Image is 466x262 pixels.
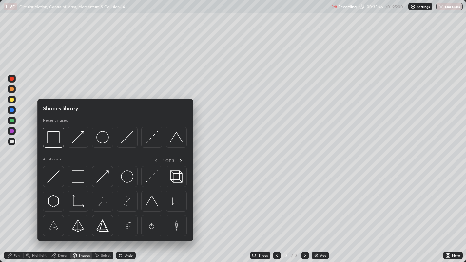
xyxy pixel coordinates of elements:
img: svg+xml;charset=utf-8,%3Csvg%20xmlns%3D%22http%3A%2F%2Fwww.w3.org%2F2000%2Fsvg%22%20width%3D%2265... [47,219,60,232]
div: Undo [125,254,133,257]
img: svg+xml;charset=utf-8,%3Csvg%20xmlns%3D%22http%3A%2F%2Fwww.w3.org%2F2000%2Fsvg%22%20width%3D%2236... [96,131,109,143]
img: svg+xml;charset=utf-8,%3Csvg%20xmlns%3D%22http%3A%2F%2Fwww.w3.org%2F2000%2Fsvg%22%20width%3D%2265... [96,195,109,207]
div: More [452,254,460,257]
p: 1 OF 3 [163,158,174,163]
img: svg+xml;charset=utf-8,%3Csvg%20xmlns%3D%22http%3A%2F%2Fwww.w3.org%2F2000%2Fsvg%22%20width%3D%2265... [121,195,133,207]
img: svg+xml;charset=utf-8,%3Csvg%20xmlns%3D%22http%3A%2F%2Fwww.w3.org%2F2000%2Fsvg%22%20width%3D%2230... [47,170,60,183]
div: Pen [14,254,20,257]
div: / [291,253,293,257]
img: svg+xml;charset=utf-8,%3Csvg%20xmlns%3D%22http%3A%2F%2Fwww.w3.org%2F2000%2Fsvg%22%20width%3D%2265... [170,219,183,232]
p: Recording [338,4,357,9]
div: Shapes [79,254,90,257]
p: Settings [417,5,430,8]
img: svg+xml;charset=utf-8,%3Csvg%20xmlns%3D%22http%3A%2F%2Fwww.w3.org%2F2000%2Fsvg%22%20width%3D%2234... [72,170,84,183]
img: svg+xml;charset=utf-8,%3Csvg%20xmlns%3D%22http%3A%2F%2Fwww.w3.org%2F2000%2Fsvg%22%20width%3D%2230... [96,170,109,183]
img: svg+xml;charset=utf-8,%3Csvg%20xmlns%3D%22http%3A%2F%2Fwww.w3.org%2F2000%2Fsvg%22%20width%3D%2238... [146,195,158,207]
h5: Shapes library [43,104,78,112]
img: svg+xml;charset=utf-8,%3Csvg%20xmlns%3D%22http%3A%2F%2Fwww.w3.org%2F2000%2Fsvg%22%20width%3D%2230... [47,195,60,207]
img: svg+xml;charset=utf-8,%3Csvg%20xmlns%3D%22http%3A%2F%2Fwww.w3.org%2F2000%2Fsvg%22%20width%3D%2234... [72,219,84,232]
img: svg+xml;charset=utf-8,%3Csvg%20xmlns%3D%22http%3A%2F%2Fwww.w3.org%2F2000%2Fsvg%22%20width%3D%2230... [72,131,84,143]
div: 3 [295,253,299,258]
img: svg+xml;charset=utf-8,%3Csvg%20xmlns%3D%22http%3A%2F%2Fwww.w3.org%2F2000%2Fsvg%22%20width%3D%2235... [170,170,183,183]
p: Recently used [43,118,68,123]
img: svg+xml;charset=utf-8,%3Csvg%20xmlns%3D%22http%3A%2F%2Fwww.w3.org%2F2000%2Fsvg%22%20width%3D%2238... [170,131,183,143]
img: end-class-cross [438,4,444,9]
div: 3 [283,253,290,257]
img: svg+xml;charset=utf-8,%3Csvg%20xmlns%3D%22http%3A%2F%2Fwww.w3.org%2F2000%2Fsvg%22%20width%3D%2265... [170,195,183,207]
img: svg+xml;charset=utf-8,%3Csvg%20xmlns%3D%22http%3A%2F%2Fwww.w3.org%2F2000%2Fsvg%22%20width%3D%2234... [96,219,109,232]
img: svg+xml;charset=utf-8,%3Csvg%20xmlns%3D%22http%3A%2F%2Fwww.w3.org%2F2000%2Fsvg%22%20width%3D%2234... [47,131,60,143]
p: Circular Motion, Centre of Mass, Momentum & Collision-14 [19,4,125,9]
img: svg+xml;charset=utf-8,%3Csvg%20xmlns%3D%22http%3A%2F%2Fwww.w3.org%2F2000%2Fsvg%22%20width%3D%2230... [146,131,158,143]
div: Select [101,254,111,257]
img: class-settings-icons [410,4,416,9]
img: add-slide-button [314,253,319,258]
img: svg+xml;charset=utf-8,%3Csvg%20xmlns%3D%22http%3A%2F%2Fwww.w3.org%2F2000%2Fsvg%22%20width%3D%2233... [72,195,84,207]
button: End Class [436,3,463,10]
img: svg+xml;charset=utf-8,%3Csvg%20xmlns%3D%22http%3A%2F%2Fwww.w3.org%2F2000%2Fsvg%22%20width%3D%2230... [121,131,133,143]
img: svg+xml;charset=utf-8,%3Csvg%20xmlns%3D%22http%3A%2F%2Fwww.w3.org%2F2000%2Fsvg%22%20width%3D%2230... [146,170,158,183]
div: Add [320,254,326,257]
div: Slides [259,254,268,257]
div: Eraser [58,254,68,257]
img: recording.375f2c34.svg [332,4,337,9]
p: LIVE [6,4,15,9]
img: svg+xml;charset=utf-8,%3Csvg%20xmlns%3D%22http%3A%2F%2Fwww.w3.org%2F2000%2Fsvg%22%20width%3D%2236... [121,170,133,183]
div: Highlight [32,254,47,257]
img: svg+xml;charset=utf-8,%3Csvg%20xmlns%3D%22http%3A%2F%2Fwww.w3.org%2F2000%2Fsvg%22%20width%3D%2265... [121,219,133,232]
img: svg+xml;charset=utf-8,%3Csvg%20xmlns%3D%22http%3A%2F%2Fwww.w3.org%2F2000%2Fsvg%22%20width%3D%2265... [146,219,158,232]
p: All shapes [43,157,61,165]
